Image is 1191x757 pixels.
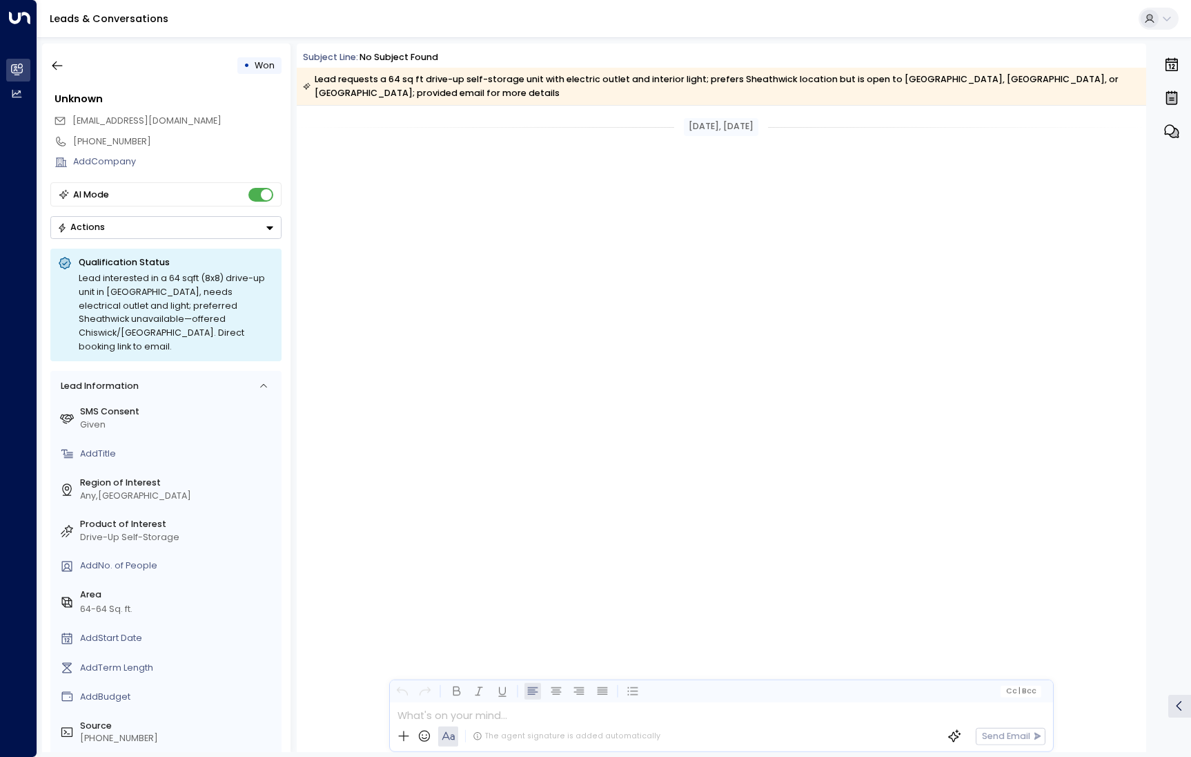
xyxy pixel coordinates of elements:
[80,691,277,704] div: AddBudget
[1018,687,1021,696] span: |
[72,115,222,126] span: [EMAIL_ADDRESS][DOMAIN_NAME]
[1001,685,1041,697] button: Cc|Bcc
[473,731,660,742] div: The agent signature is added automatically
[50,216,282,239] div: Button group with a nested menu
[303,73,1139,100] div: Lead requests a 64 sq ft drive-up self-storage unit with electric outlet and interior light; pref...
[79,256,274,269] p: Qualification Status
[57,222,105,233] div: Actions
[255,59,275,71] span: Won
[80,531,277,544] div: Drive-Up Self-Storage
[80,477,277,490] label: Region of Interest
[360,51,438,64] div: No subject found
[1005,687,1036,696] span: Cc Bcc
[80,732,277,745] div: [PHONE_NUMBER]
[73,135,282,148] div: [PHONE_NUMBER]
[303,51,358,63] span: Subject Line:
[684,118,758,136] div: [DATE], [DATE]
[72,115,222,128] span: tukkim670@gmail.com
[244,55,250,77] div: •
[55,92,282,107] div: Unknown
[73,155,282,169] div: AddCompany
[80,720,277,733] label: Source
[80,518,277,531] label: Product of Interest
[80,490,277,503] div: Any,[GEOGRAPHIC_DATA]
[80,632,277,645] div: AddStart Date
[80,405,277,419] label: SMS Consent
[80,559,277,573] div: AddNo. of People
[80,419,277,432] div: Given
[393,683,411,700] button: Undo
[56,380,138,393] div: Lead Information
[73,188,109,202] div: AI Mode
[80,588,277,602] label: Area
[80,603,132,616] div: 64-64 Sq. ft.
[79,271,274,354] div: Lead interested in a 64 sqft (8x8) drive-up unit in [GEOGRAPHIC_DATA], needs electrical outlet an...
[50,12,168,26] a: Leads & Conversations
[80,662,277,675] div: AddTerm Length
[50,216,282,239] button: Actions
[417,683,434,700] button: Redo
[80,448,277,461] div: AddTitle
